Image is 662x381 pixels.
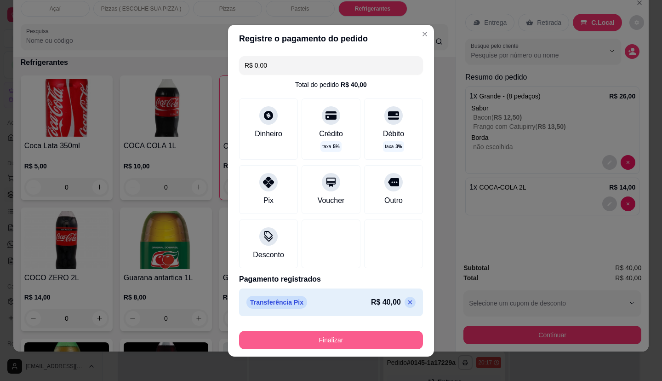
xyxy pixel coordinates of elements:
[341,80,367,89] div: R$ 40,00
[295,80,367,89] div: Total do pedido
[253,249,284,260] div: Desconto
[384,195,403,206] div: Outro
[239,274,423,285] p: Pagamento registrados
[385,143,402,150] p: taxa
[318,195,345,206] div: Voucher
[319,128,343,139] div: Crédito
[246,296,307,309] p: Transferência Pix
[383,128,404,139] div: Débito
[333,143,339,150] span: 5 %
[371,297,401,308] p: R$ 40,00
[228,25,434,52] header: Registre o pagamento do pedido
[263,195,274,206] div: Pix
[322,143,339,150] p: taxa
[255,128,282,139] div: Dinheiro
[239,331,423,349] button: Finalizar
[395,143,402,150] span: 3 %
[245,56,417,75] input: Ex.: hambúrguer de cordeiro
[417,27,432,41] button: Close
